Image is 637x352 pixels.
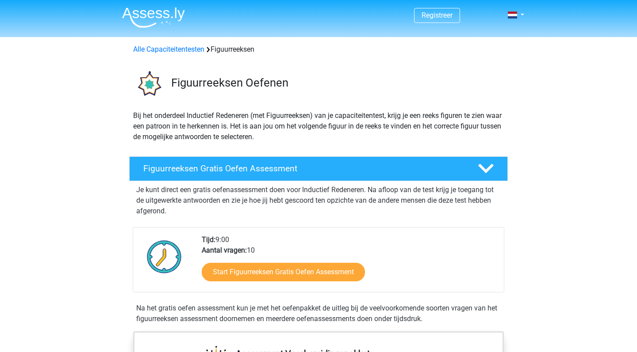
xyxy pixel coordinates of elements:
[130,65,167,103] img: figuurreeksen
[126,156,511,181] a: Figuurreeksen Gratis Oefen Assessment
[202,235,215,244] b: Tijd:
[133,303,504,324] div: Na het gratis oefen assessment kun je met het oefenpakket de uitleg bij de veelvoorkomende soorte...
[130,44,507,55] div: Figuurreeksen
[142,235,187,279] img: Klok
[133,110,504,142] p: Bij het onderdeel Inductief Redeneren (met Figuurreeksen) van je capaciteitentest, krijg je een r...
[202,246,247,254] b: Aantal vragen:
[133,45,204,53] a: Alle Capaciteitentesten
[195,235,503,292] div: 9:00 10
[171,76,501,90] h3: Figuurreeksen Oefenen
[136,185,501,216] p: Je kunt direct een gratis oefenassessment doen voor Inductief Redeneren. Na afloop van de test kr...
[202,263,365,281] a: Start Figuurreeksen Gratis Oefen Assessment
[122,7,185,28] img: Assessly
[422,11,453,19] a: Registreer
[143,163,464,174] h4: Figuurreeksen Gratis Oefen Assessment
